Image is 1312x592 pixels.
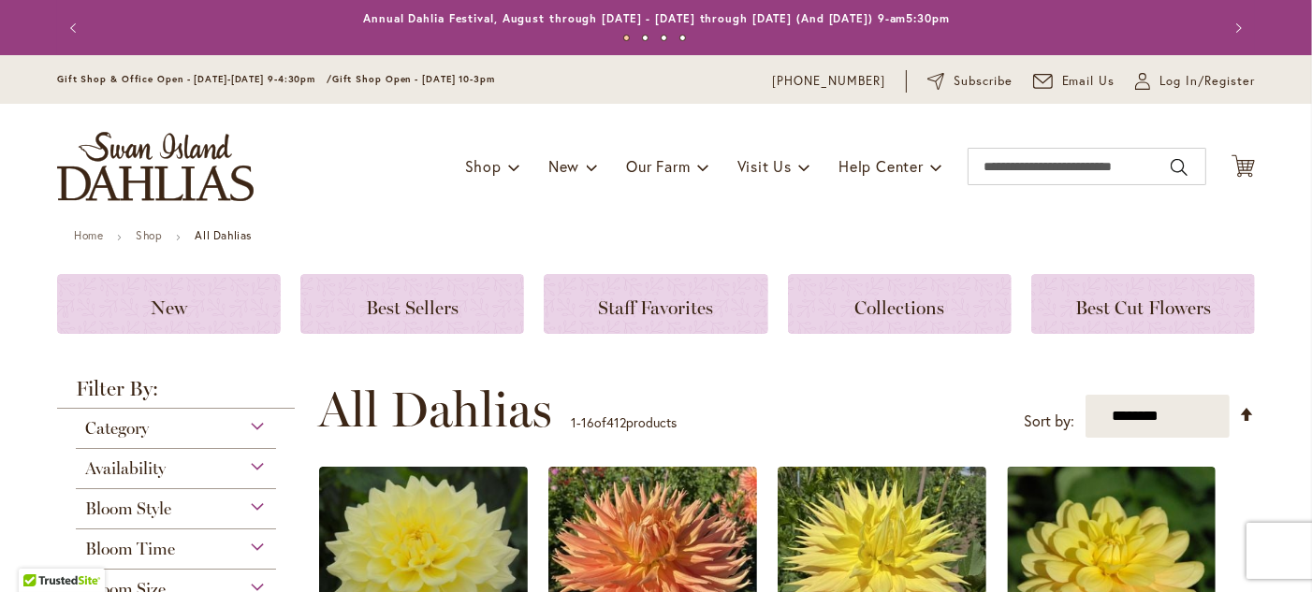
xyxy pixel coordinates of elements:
a: New [57,274,281,334]
span: Our Farm [626,156,690,176]
strong: All Dahlias [195,228,252,242]
span: New [151,296,187,319]
a: Email Us [1033,72,1115,91]
a: Subscribe [927,72,1013,91]
button: 4 of 4 [679,35,686,41]
a: Best Sellers [300,274,524,334]
button: Previous [57,9,95,47]
span: Best Cut Flowers [1075,296,1211,319]
a: Log In/Register [1135,72,1255,91]
span: 412 [606,413,626,431]
a: Home [74,228,103,242]
span: 16 [581,413,594,431]
a: Annual Dahlia Festival, August through [DATE] - [DATE] through [DATE] (And [DATE]) 9-am5:30pm [363,11,950,25]
span: Category [85,418,149,439]
a: Best Cut Flowers [1031,274,1255,334]
span: Shop [465,156,502,176]
a: Shop [136,228,162,242]
span: Collections [854,296,944,319]
span: All Dahlias [318,382,552,438]
span: Log In/Register [1159,72,1255,91]
a: [PHONE_NUMBER] [772,72,885,91]
span: Staff Favorites [599,296,714,319]
span: Best Sellers [366,296,459,319]
span: Gift Shop Open - [DATE] 10-3pm [332,73,495,85]
span: Visit Us [737,156,792,176]
a: store logo [57,132,254,201]
span: Gift Shop & Office Open - [DATE]-[DATE] 9-4:30pm / [57,73,332,85]
label: Sort by: [1024,404,1074,439]
button: 1 of 4 [623,35,630,41]
a: Staff Favorites [544,274,767,334]
button: 2 of 4 [642,35,649,41]
span: 1 [571,413,576,431]
button: 3 of 4 [661,35,667,41]
span: Bloom Time [85,539,175,559]
p: - of products [571,408,677,438]
span: Availability [85,458,166,479]
span: Help Center [838,156,924,176]
strong: Filter By: [57,379,295,409]
iframe: Launch Accessibility Center [14,526,66,578]
button: Next [1217,9,1255,47]
a: Collections [788,274,1012,334]
span: Subscribe [954,72,1013,91]
span: Email Us [1062,72,1115,91]
span: New [548,156,579,176]
span: Bloom Style [85,498,171,519]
